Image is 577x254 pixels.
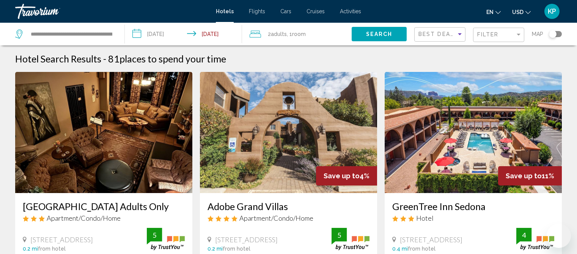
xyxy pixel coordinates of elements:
[542,3,562,19] button: User Menu
[23,246,38,252] span: 0.2 mi
[307,8,325,14] a: Cruises
[506,172,542,180] span: Save up to
[249,8,265,14] a: Flights
[352,27,407,41] button: Search
[392,214,554,222] div: 3 star Hotel
[108,53,226,64] h2: 81
[340,8,361,14] a: Activities
[392,201,554,212] a: GreenTree Inn Sedona
[548,8,556,15] span: KP
[400,235,462,244] span: [STREET_ADDRESS]
[239,214,313,222] span: Apartment/Condo/Home
[103,53,106,64] span: -
[392,246,408,252] span: 0.4 mi
[30,235,93,244] span: [STREET_ADDRESS]
[23,201,185,212] a: [GEOGRAPHIC_DATA] Adults Only
[324,172,360,180] span: Save up to
[271,31,287,37] span: Adults
[418,31,463,38] mat-select: Sort by
[208,201,369,212] a: Adobe Grand Villas
[486,9,494,15] span: en
[200,72,377,193] img: Hotel image
[147,228,185,250] img: trustyou-badge.svg
[125,23,242,45] button: Check-in date: Sep 16, 2025 Check-out date: Sep 18, 2025
[547,224,571,248] iframe: Button to launch messaging window
[208,214,369,222] div: 4 star Apartment
[416,214,434,222] span: Hotel
[15,53,101,64] h1: Hotel Search Results
[223,246,250,252] span: from hotel
[280,8,291,14] a: Cars
[385,72,562,193] img: Hotel image
[408,246,436,252] span: from hotel
[477,31,499,37] span: Filter
[147,231,162,240] div: 5
[119,53,226,64] span: places to spend your time
[208,246,223,252] span: 0.2 mi
[516,231,531,240] div: 4
[47,214,121,222] span: Apartment/Condo/Home
[512,9,524,15] span: USD
[287,29,306,39] span: , 1
[512,6,531,17] button: Change currency
[23,214,185,222] div: 3 star Apartment
[332,231,347,240] div: 5
[38,246,66,252] span: from hotel
[516,228,554,250] img: trustyou-badge.svg
[242,23,352,45] button: Travelers: 2 adults, 0 children
[418,31,458,37] span: Best Deals
[216,8,234,14] a: Hotels
[15,4,208,19] a: Travorium
[532,29,543,39] span: Map
[366,31,393,37] span: Search
[543,31,562,37] button: Toggle map
[292,31,306,37] span: Room
[215,235,278,244] span: [STREET_ADDRESS]
[332,228,369,250] img: trustyou-badge.svg
[268,29,287,39] span: 2
[473,27,524,43] button: Filter
[316,166,377,185] div: 4%
[15,72,192,193] img: Hotel image
[486,6,501,17] button: Change language
[498,166,562,185] div: 11%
